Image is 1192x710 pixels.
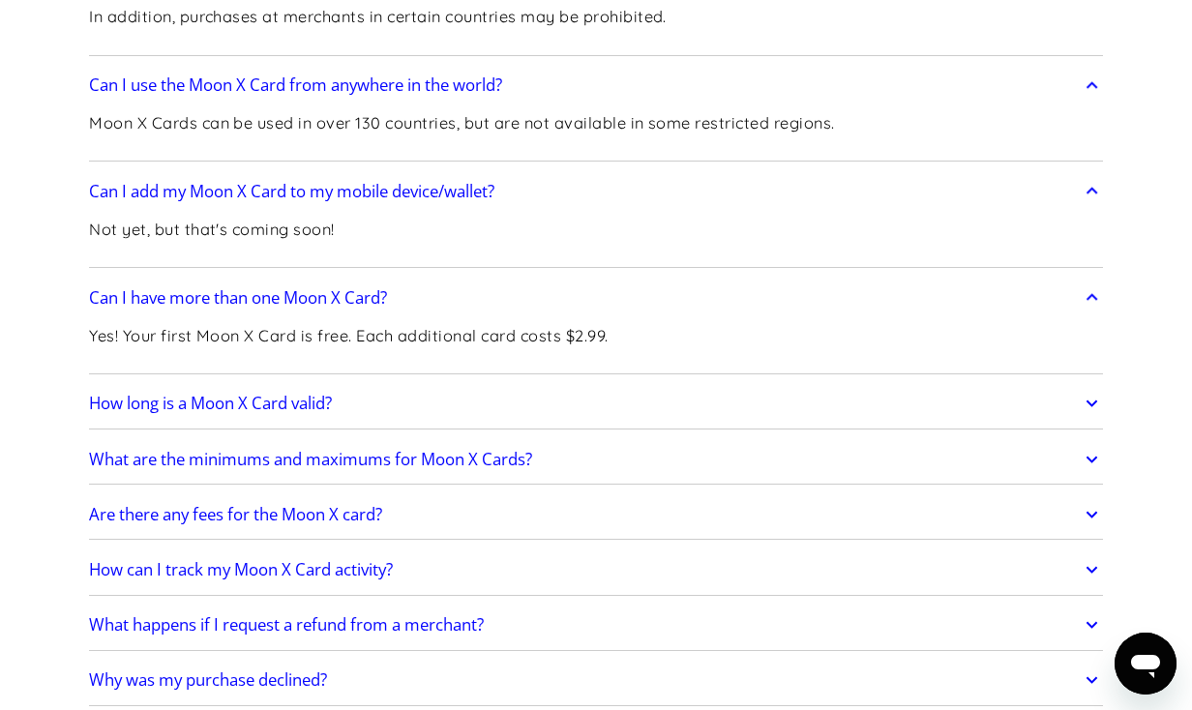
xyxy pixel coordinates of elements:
h2: Why was my purchase declined? [89,670,327,690]
p: Yes! Your first Moon X Card is free. Each additional card costs $2.99. [89,324,608,348]
a: Can I have more than one Moon X Card? [89,278,1103,318]
a: Are there any fees for the Moon X card? [89,494,1103,535]
h2: Can I have more than one Moon X Card? [89,288,387,308]
p: Moon X Cards can be used in over 130 countries, but are not available in some restricted regions. [89,111,835,135]
a: What are the minimums and maximums for Moon X Cards? [89,439,1103,480]
a: Can I add my Moon X Card to my mobile device/wallet? [89,171,1103,212]
h2: How can I track my Moon X Card activity? [89,560,393,579]
a: What happens if I request a refund from a merchant? [89,605,1103,645]
h2: What are the minimums and maximums for Moon X Cards? [89,450,532,469]
iframe: Botón para iniciar la ventana de mensajería [1115,633,1177,695]
h2: What happens if I request a refund from a merchant? [89,615,484,635]
a: Why was my purchase declined? [89,660,1103,700]
h2: Can I add my Moon X Card to my mobile device/wallet? [89,182,494,201]
a: How long is a Moon X Card valid? [89,383,1103,424]
p: In addition, purchases at merchants in certain countries may be prohibited. [89,5,1103,29]
a: How can I track my Moon X Card activity? [89,549,1103,590]
h2: Are there any fees for the Moon X card? [89,505,382,524]
p: Not yet, but that's coming soon! [89,218,335,242]
h2: How long is a Moon X Card valid? [89,394,332,413]
h2: Can I use the Moon X Card from anywhere in the world? [89,75,502,95]
a: Can I use the Moon X Card from anywhere in the world? [89,65,1103,105]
